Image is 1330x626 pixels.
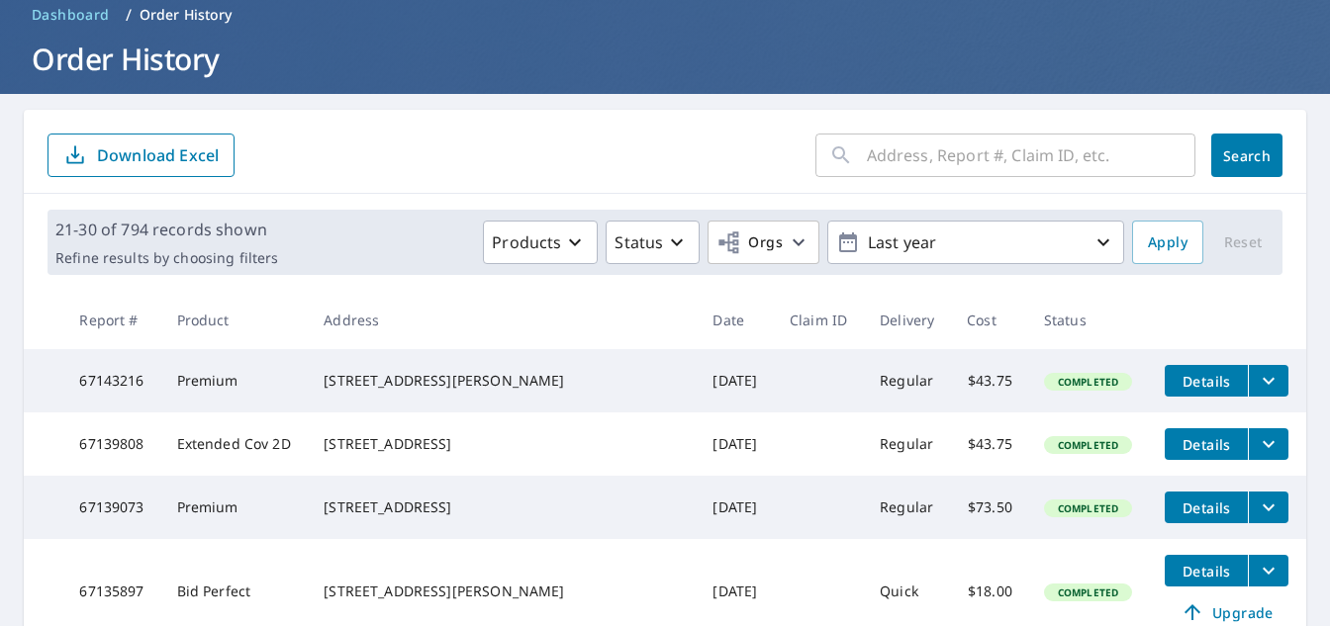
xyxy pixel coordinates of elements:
button: Download Excel [47,134,235,177]
span: Upgrade [1177,600,1277,624]
td: Regular [864,412,951,476]
button: Apply [1132,221,1203,264]
input: Address, Report #, Claim ID, etc. [867,128,1195,183]
button: detailsBtn-67139073 [1165,492,1248,523]
td: Regular [864,476,951,539]
span: Completed [1046,375,1130,389]
td: Regular [864,349,951,412]
button: filesDropdownBtn-67135897 [1248,555,1288,586]
h1: Order History [24,39,1306,79]
th: Address [308,291,697,349]
span: Apply [1148,230,1187,255]
th: Date [697,291,774,349]
td: 67139073 [63,476,160,539]
div: [STREET_ADDRESS][PERSON_NAME] [324,581,681,601]
button: Search [1211,134,1282,177]
div: [STREET_ADDRESS][PERSON_NAME] [324,371,681,391]
span: Details [1177,498,1236,517]
th: Delivery [864,291,951,349]
th: Product [161,291,309,349]
div: [STREET_ADDRESS] [324,497,681,517]
td: [DATE] [697,476,774,539]
td: 67143216 [63,349,160,412]
th: Report # [63,291,160,349]
td: $73.50 [951,476,1028,539]
li: / [126,3,132,27]
button: filesDropdownBtn-67139808 [1248,428,1288,460]
span: Completed [1046,438,1130,452]
th: Claim ID [774,291,864,349]
td: Extended Cov 2D [161,412,309,476]
span: Details [1177,435,1236,454]
td: [DATE] [697,349,774,412]
td: Premium [161,476,309,539]
button: Status [606,221,700,264]
span: Orgs [716,230,783,255]
button: detailsBtn-67139808 [1165,428,1248,460]
td: $43.75 [951,412,1028,476]
button: detailsBtn-67135897 [1165,555,1248,586]
button: Last year [827,221,1124,264]
span: Details [1177,562,1236,581]
span: Completed [1046,501,1130,515]
th: Status [1028,291,1150,349]
p: Download Excel [97,144,219,166]
p: Refine results by choosing filters [55,249,278,267]
td: [DATE] [697,412,774,476]
td: $43.75 [951,349,1028,412]
button: Products [483,221,598,264]
span: Completed [1046,585,1130,599]
button: filesDropdownBtn-67143216 [1248,365,1288,397]
div: [STREET_ADDRESS] [324,434,681,454]
button: Orgs [708,221,819,264]
p: Order History [140,5,233,25]
span: Details [1177,372,1236,391]
button: detailsBtn-67143216 [1165,365,1248,397]
button: filesDropdownBtn-67139073 [1248,492,1288,523]
p: Last year [860,225,1092,260]
th: Cost [951,291,1028,349]
p: Status [615,230,663,254]
p: Products [492,230,561,254]
p: 21-30 of 794 records shown [55,218,278,241]
td: Premium [161,349,309,412]
span: Dashboard [32,5,110,25]
td: 67139808 [63,412,160,476]
span: Search [1227,146,1267,165]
